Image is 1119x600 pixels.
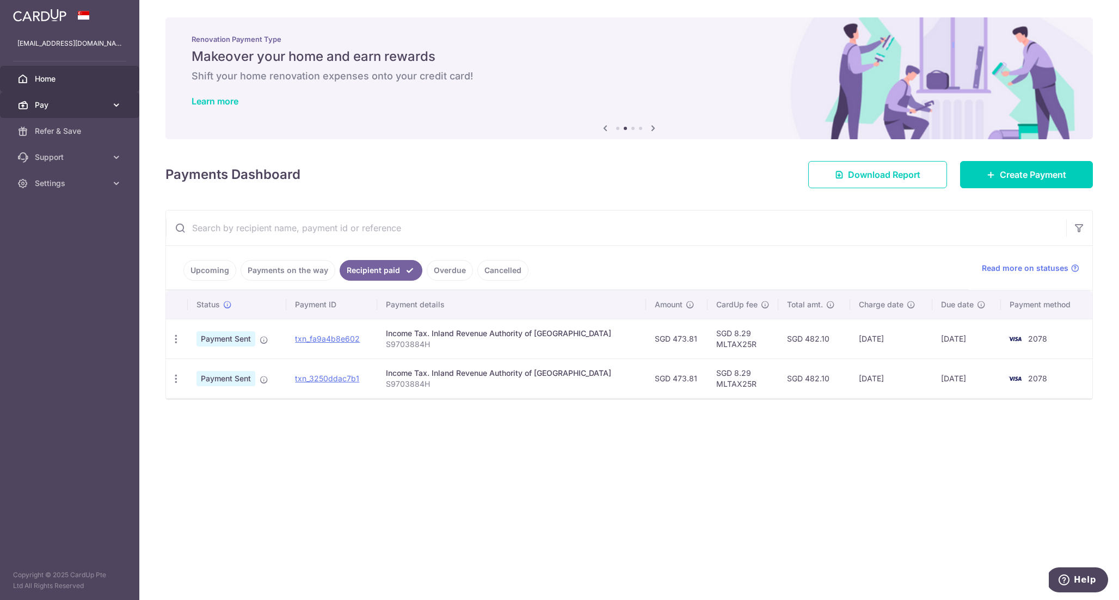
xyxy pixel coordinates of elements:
[17,38,122,49] p: [EMAIL_ADDRESS][DOMAIN_NAME]
[192,35,1067,44] p: Renovation Payment Type
[295,374,359,383] a: txn_3250ddac7b1
[1028,334,1047,343] span: 2078
[1028,374,1047,383] span: 2078
[787,299,823,310] span: Total amt.
[386,339,637,350] p: S9703884H
[708,358,778,398] td: SGD 8.29 MLTAX25R
[241,260,335,281] a: Payments on the way
[848,168,920,181] span: Download Report
[1001,290,1092,319] th: Payment method
[295,334,360,343] a: txn_fa9a4b8e602
[196,331,255,347] span: Payment Sent
[192,70,1067,83] h6: Shift your home renovation expenses onto your credit card!
[183,260,236,281] a: Upcoming
[850,358,932,398] td: [DATE]
[386,328,637,339] div: Income Tax. Inland Revenue Authority of [GEOGRAPHIC_DATA]
[340,260,422,281] a: Recipient paid
[1000,168,1066,181] span: Create Payment
[778,319,851,358] td: SGD 482.10
[35,73,107,84] span: Home
[13,9,66,22] img: CardUp
[165,17,1093,139] img: Renovation banner
[932,319,1001,358] td: [DATE]
[708,319,778,358] td: SGD 8.29 MLTAX25R
[286,290,377,319] th: Payment ID
[166,211,1066,245] input: Search by recipient name, payment id or reference
[941,299,974,310] span: Due date
[859,299,903,310] span: Charge date
[35,178,107,189] span: Settings
[386,368,637,379] div: Income Tax. Inland Revenue Authority of [GEOGRAPHIC_DATA]
[932,358,1001,398] td: [DATE]
[165,165,300,184] h4: Payments Dashboard
[192,48,1067,65] h5: Makeover your home and earn rewards
[192,96,238,107] a: Learn more
[196,299,220,310] span: Status
[655,299,683,310] span: Amount
[646,319,708,358] td: SGD 473.81
[982,263,1068,274] span: Read more on statuses
[477,260,528,281] a: Cancelled
[778,358,851,398] td: SGD 482.10
[850,319,932,358] td: [DATE]
[646,358,708,398] td: SGD 473.81
[386,379,637,389] p: S9703884H
[196,371,255,386] span: Payment Sent
[982,263,1079,274] a: Read more on statuses
[960,161,1093,188] a: Create Payment
[35,100,107,110] span: Pay
[1004,332,1026,345] img: Bank Card
[716,299,758,310] span: CardUp fee
[35,126,107,137] span: Refer & Save
[427,260,473,281] a: Overdue
[377,290,645,319] th: Payment details
[808,161,947,188] a: Download Report
[1004,372,1026,385] img: Bank Card
[35,152,107,163] span: Support
[1049,567,1108,595] iframe: Opens a widget where you can find more information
